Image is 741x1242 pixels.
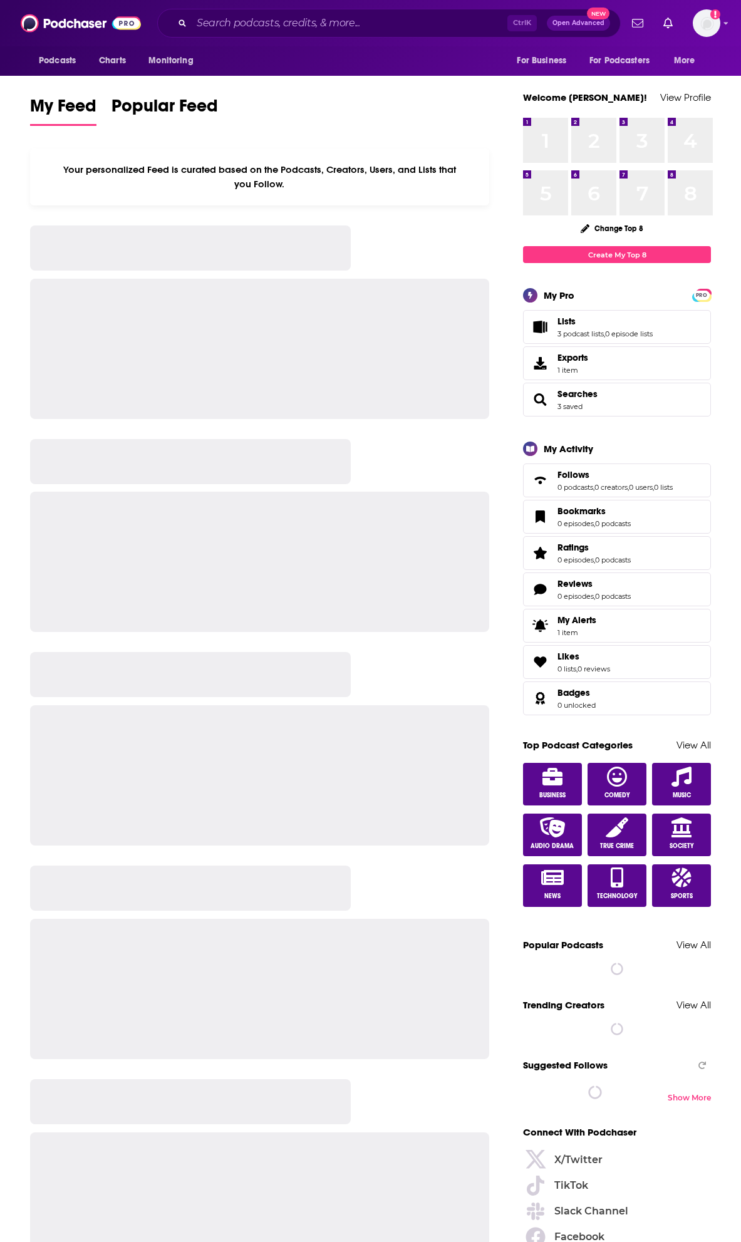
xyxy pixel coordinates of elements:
span: Ratings [557,542,589,553]
span: , [576,665,578,673]
a: Exports [523,346,711,380]
div: Search podcasts, credits, & more... [157,9,621,38]
a: 0 podcasts [557,483,593,492]
a: 0 users [629,483,653,492]
span: Lists [557,316,576,327]
span: Badges [557,687,590,698]
a: 0 creators [594,483,628,492]
button: Show profile menu [693,9,720,37]
a: Likes [557,651,610,662]
a: Top Podcast Categories [523,739,633,751]
img: User Profile [693,9,720,37]
button: open menu [30,49,92,73]
span: Bookmarks [557,505,606,517]
a: Trending Creators [523,999,604,1011]
span: Searches [523,383,711,417]
button: open menu [140,49,209,73]
a: My Alerts [523,609,711,643]
span: Reviews [523,572,711,606]
a: Ratings [527,544,552,562]
span: Slack Channel [554,1206,628,1216]
div: Your personalized Feed is curated based on the Podcasts, Creators, Users, and Lists that you Follow. [30,148,489,205]
span: My Feed [30,95,96,124]
button: open menu [581,49,668,73]
a: PRO [694,290,709,299]
button: Open AdvancedNew [547,16,610,31]
a: News [523,864,582,907]
button: Change Top 8 [573,220,651,236]
a: Popular Feed [111,95,218,126]
span: Charts [99,52,126,70]
svg: Add a profile image [710,9,720,19]
a: 0 episode lists [605,329,653,338]
span: Business [539,792,566,799]
a: Follows [557,469,673,480]
a: Create My Top 8 [523,246,711,263]
a: Popular Podcasts [523,939,603,951]
a: Show notifications dropdown [658,13,678,34]
span: , [593,483,594,492]
span: X/Twitter [554,1155,603,1165]
span: 1 item [557,628,596,637]
a: Reviews [557,578,631,589]
a: Business [523,763,582,805]
span: Technology [597,893,638,900]
span: TikTok [554,1181,588,1191]
span: New [587,8,609,19]
span: Music [673,792,691,799]
span: Searches [557,388,598,400]
a: View All [676,999,711,1011]
div: My Pro [544,289,574,301]
a: 0 podcasts [595,556,631,564]
a: Sports [652,864,711,907]
a: Likes [527,653,552,671]
span: For Business [517,52,566,70]
a: Badges [527,690,552,707]
button: open menu [665,49,711,73]
a: True Crime [588,814,646,856]
span: Likes [557,651,579,662]
a: Follows [527,472,552,489]
span: PRO [694,291,709,300]
span: Sports [671,893,693,900]
a: Podchaser - Follow, Share and Rate Podcasts [21,11,141,35]
a: TikTok [523,1176,711,1196]
span: , [653,483,654,492]
span: , [604,329,605,338]
span: Follows [557,469,589,480]
a: Reviews [527,581,552,598]
span: Facebook [554,1232,604,1242]
a: 0 podcasts [595,592,631,601]
span: Exports [557,352,588,363]
a: Comedy [588,763,646,805]
a: Bookmarks [557,505,631,517]
a: Bookmarks [527,508,552,525]
span: , [594,592,595,601]
span: Comedy [604,792,630,799]
div: Show More [668,1093,711,1102]
span: Monitoring [148,52,193,70]
span: Reviews [557,578,593,589]
button: open menu [508,49,582,73]
a: Searches [527,391,552,408]
a: Welcome [PERSON_NAME]! [523,91,647,103]
a: Show notifications dropdown [627,13,648,34]
span: Ctrl K [507,15,537,31]
a: 0 episodes [557,556,594,564]
a: Audio Drama [523,814,582,856]
a: Lists [527,318,552,336]
span: Ratings [523,536,711,570]
span: Audio Drama [531,842,574,850]
span: Suggested Follows [523,1059,608,1071]
a: 0 podcasts [595,519,631,528]
span: More [674,52,695,70]
input: Search podcasts, credits, & more... [192,13,507,33]
div: My Activity [544,443,593,455]
span: Bookmarks [523,500,711,534]
span: My Alerts [557,614,596,626]
a: View All [676,939,711,951]
span: 1 item [557,366,588,375]
a: My Feed [30,95,96,126]
a: View Profile [660,91,711,103]
span: Exports [527,354,552,372]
